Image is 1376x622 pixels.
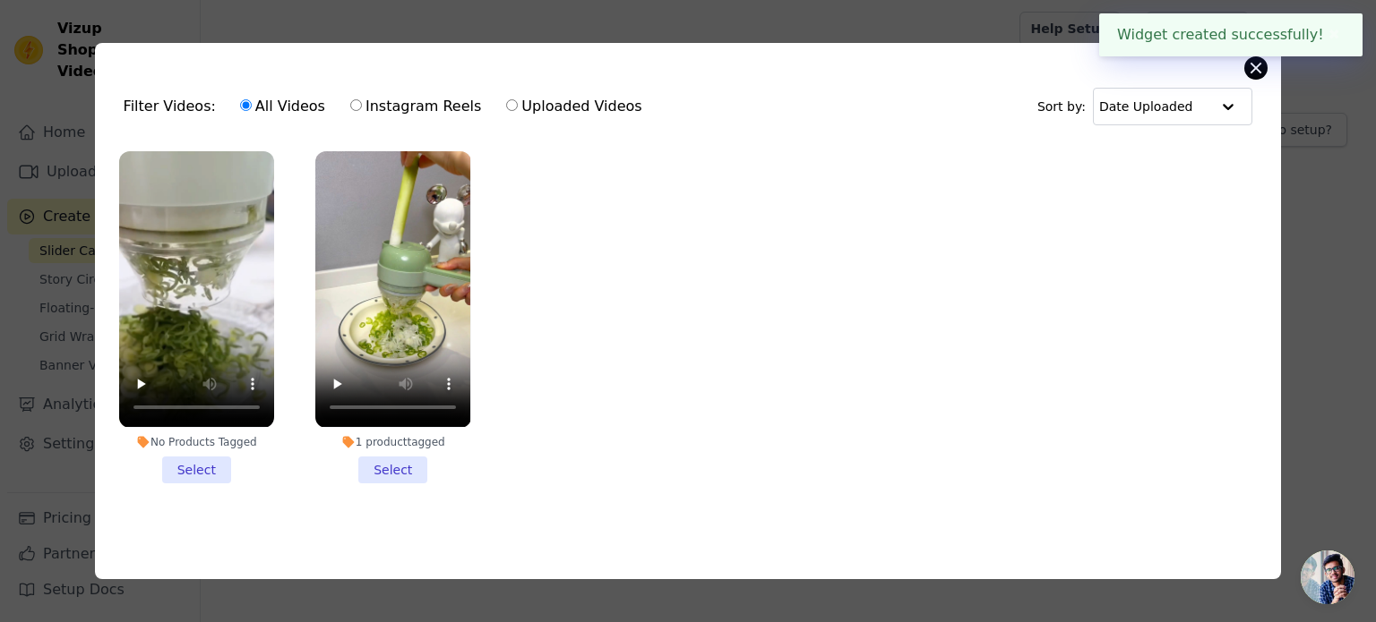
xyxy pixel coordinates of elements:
[505,95,642,118] label: Uploaded Videos
[1301,550,1354,604] div: Open chat
[1245,57,1267,79] button: Close modal
[349,95,482,118] label: Instagram Reels
[315,435,470,449] div: 1 product tagged
[124,86,652,127] div: Filter Videos:
[1099,13,1363,56] div: Widget created successfully!
[119,435,274,449] div: No Products Tagged
[1037,88,1253,125] div: Sort by:
[239,95,326,118] label: All Videos
[1324,24,1345,46] button: Close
